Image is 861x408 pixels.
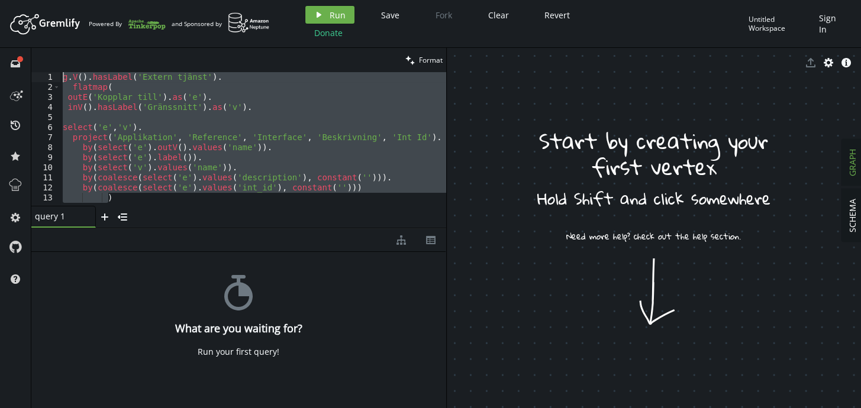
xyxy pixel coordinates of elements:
div: Run your first query! [198,347,279,357]
div: 9 [31,153,60,163]
div: 1 [31,72,60,82]
span: Donate [314,27,343,38]
span: Fork [436,9,452,21]
button: Clear [479,6,518,24]
div: 10 [31,163,60,173]
div: and Sponsored by [172,12,270,35]
div: 5 [31,112,60,122]
span: Revert [544,9,570,21]
button: Format [402,48,446,72]
div: 13 [31,193,60,203]
div: 3 [31,92,60,102]
span: Format [419,55,443,65]
button: Fork [426,6,462,24]
span: GRAPH [847,149,858,176]
button: Donate [305,24,352,41]
div: 7 [31,132,60,143]
button: Save [372,6,408,24]
span: SCHEMA [847,199,858,232]
span: query 1 [35,211,82,222]
div: 4 [31,102,60,112]
div: Powered By [89,14,166,34]
div: Untitled Workspace [749,15,813,33]
span: Run [330,9,346,21]
span: Clear [488,9,509,21]
span: Sign In [819,12,846,35]
div: 2 [31,82,60,92]
h4: What are you waiting for? [175,322,302,335]
img: AWS Neptune [228,12,270,33]
button: Revert [536,6,579,24]
button: Sign In [813,6,852,41]
span: Save [381,9,399,21]
div: 11 [31,173,60,183]
div: 8 [31,143,60,153]
button: Run [305,6,354,24]
div: 12 [31,183,60,193]
div: 6 [31,122,60,132]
